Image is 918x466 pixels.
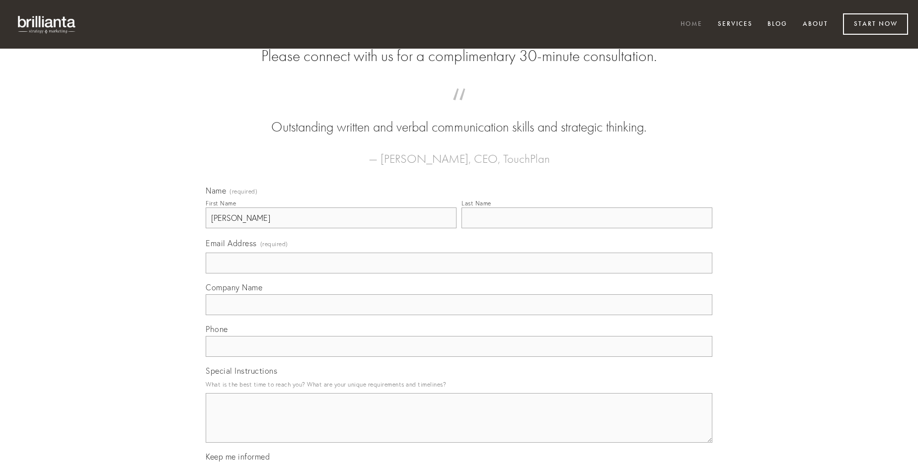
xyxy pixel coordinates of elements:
div: Last Name [461,200,491,207]
span: Email Address [206,238,257,248]
span: (required) [260,237,288,251]
span: Company Name [206,282,262,292]
a: Services [711,16,759,33]
span: Phone [206,324,228,334]
p: What is the best time to reach you? What are your unique requirements and timelines? [206,378,712,391]
h2: Please connect with us for a complimentary 30-minute consultation. [206,47,712,66]
img: brillianta - research, strategy, marketing [10,10,84,39]
span: “ [222,98,696,118]
a: Home [674,16,709,33]
a: About [796,16,835,33]
span: Keep me informed [206,452,270,462]
figcaption: — [PERSON_NAME], CEO, TouchPlan [222,137,696,169]
span: Name [206,186,226,196]
span: Special Instructions [206,366,277,376]
blockquote: Outstanding written and verbal communication skills and strategic thinking. [222,98,696,137]
div: First Name [206,200,236,207]
a: Start Now [843,13,908,35]
a: Blog [761,16,794,33]
span: (required) [229,189,257,195]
